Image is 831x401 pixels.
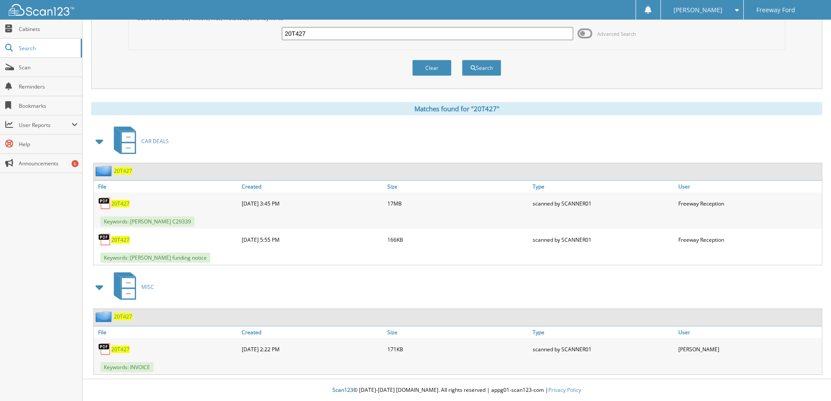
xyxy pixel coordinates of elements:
img: PDF.png [98,233,111,246]
div: scanned by SCANNER01 [530,340,676,358]
a: 20T427 [111,346,130,353]
div: 171KB [385,340,531,358]
a: CAR DEALS [109,124,169,158]
span: Keywords: INVOICE [100,362,154,372]
a: File [94,181,239,192]
a: User [676,181,822,192]
a: Type [530,181,676,192]
span: Keywords: [PERSON_NAME] funding notice [100,253,210,263]
span: MISC [141,283,154,291]
div: [DATE] 5:55 PM [239,231,385,248]
div: scanned by SCANNER01 [530,195,676,212]
a: Created [239,326,385,338]
img: PDF.png [98,197,111,210]
img: folder2.png [96,311,114,322]
img: scan123-logo-white.svg [9,4,74,16]
a: File [94,326,239,338]
div: [DATE] 2:22 PM [239,340,385,358]
a: Created [239,181,385,192]
div: [PERSON_NAME] [676,340,822,358]
a: Size [385,181,531,192]
a: 20T427 [111,200,130,207]
span: Advanced Search [597,31,636,37]
a: 20T427 [114,313,132,320]
span: Announcements [19,160,78,167]
span: Freeway Ford [756,7,795,13]
iframe: Chat Widget [787,359,831,401]
button: Clear [412,60,451,76]
div: 6 [72,160,79,167]
div: scanned by SCANNER01 [530,231,676,248]
span: CAR DEALS [141,137,169,145]
div: 17MB [385,195,531,212]
span: Cabinets [19,25,78,33]
div: Matches found for "20T427" [91,102,822,115]
span: Bookmarks [19,102,78,110]
img: folder2.png [96,165,114,176]
div: © [DATE]-[DATE] [DOMAIN_NAME]. All rights reserved | appg01-scan123-com | [82,380,831,401]
span: User Reports [19,121,72,129]
div: 166KB [385,231,531,248]
div: [DATE] 3:45 PM [239,195,385,212]
div: Freeway Reception [676,195,822,212]
span: Scan123 [332,386,353,394]
img: PDF.png [98,343,111,356]
a: Type [530,326,676,338]
span: Help [19,141,78,148]
a: Privacy Policy [548,386,581,394]
button: Search [462,60,501,76]
span: Scan [19,64,78,71]
a: MISC [109,270,154,304]
span: Reminders [19,83,78,90]
span: [PERSON_NAME] [674,7,722,13]
a: User [676,326,822,338]
span: Keywords: [PERSON_NAME] C29339 [100,216,195,226]
span: Search [19,45,76,52]
a: Size [385,326,531,338]
a: 20T427 [111,236,130,243]
div: Freeway Reception [676,231,822,248]
a: 20T427 [114,167,132,175]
